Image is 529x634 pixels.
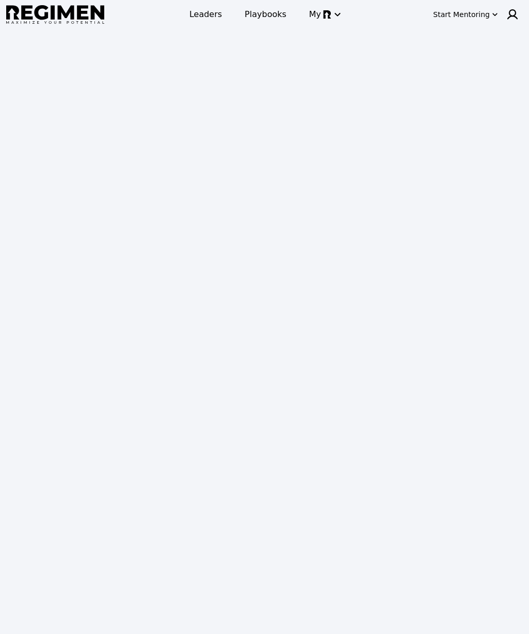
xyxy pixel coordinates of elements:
[6,5,104,24] img: Regimen logo
[303,5,346,24] button: My
[506,8,519,21] img: user icon
[433,9,490,20] div: Start Mentoring
[189,8,222,21] span: Leaders
[431,6,500,23] button: Start Mentoring
[183,5,228,24] a: Leaders
[238,5,293,24] a: Playbooks
[245,8,286,21] span: Playbooks
[309,8,321,21] span: My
